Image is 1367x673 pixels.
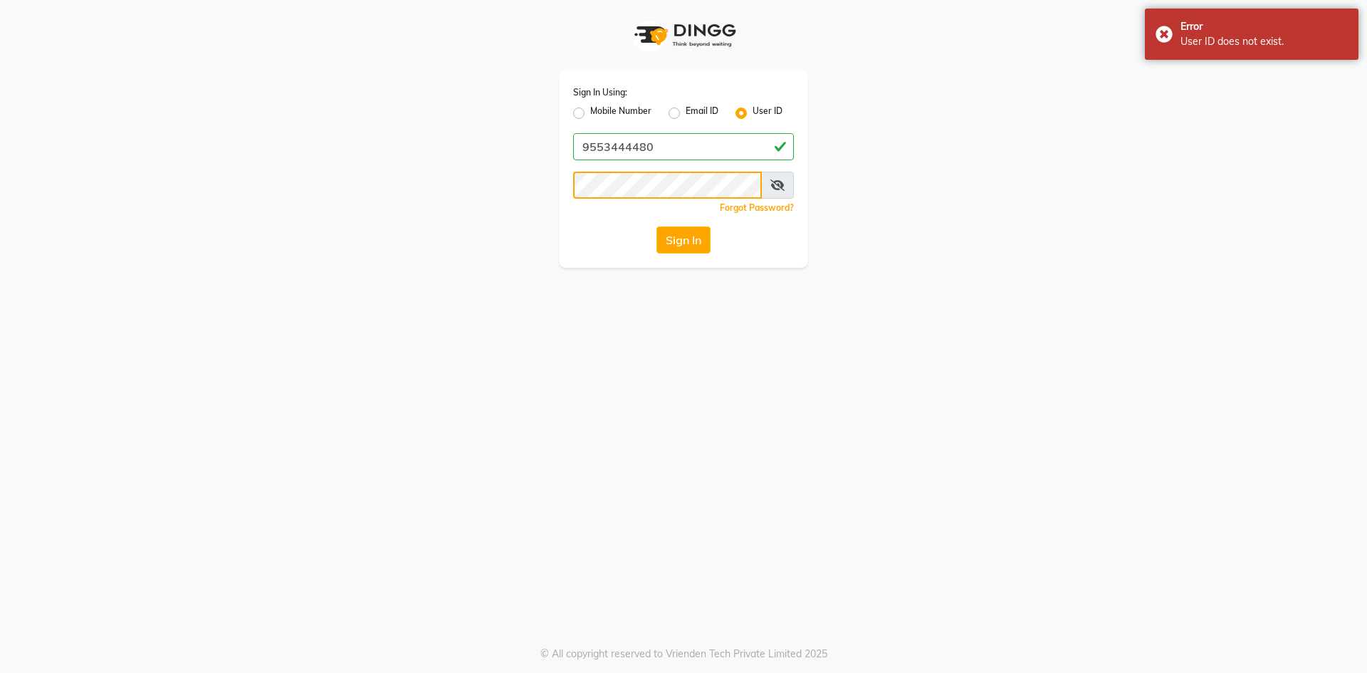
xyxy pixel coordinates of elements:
label: User ID [753,105,782,122]
img: logo1.svg [627,14,740,56]
div: Error [1180,19,1348,34]
label: Sign In Using: [573,86,627,99]
a: Forgot Password? [720,202,794,213]
button: Sign In [656,226,711,254]
input: Username [573,133,794,160]
label: Mobile Number [590,105,651,122]
input: Username [573,172,762,199]
div: User ID does not exist. [1180,34,1348,49]
label: Email ID [686,105,718,122]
